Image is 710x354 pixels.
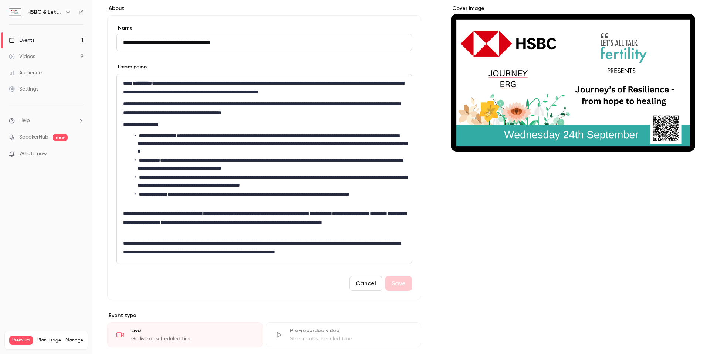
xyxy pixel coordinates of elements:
section: Cover image [451,5,695,152]
div: LiveGo live at scheduled time [107,322,263,347]
a: SpeakerHub [19,133,48,141]
span: Premium [9,336,33,345]
div: Pre-recorded videoStream at scheduled time [266,322,422,347]
button: Cancel [349,276,382,291]
div: editor [117,74,412,264]
h6: HSBC & Let's All Talk Fertility [27,8,62,16]
div: Pre-recorded video [290,327,412,334]
img: HSBC & Let's All Talk Fertility [9,6,21,18]
label: About [107,5,421,12]
label: Name [116,24,412,32]
span: What's new [19,150,47,158]
div: Videos [9,53,35,60]
label: Cover image [451,5,695,12]
div: Live [131,327,254,334]
label: Description [116,63,147,71]
div: Go live at scheduled time [131,335,254,343]
div: Events [9,37,34,44]
span: Help [19,117,30,125]
div: Stream at scheduled time [290,335,412,343]
div: Audience [9,69,42,76]
span: Plan usage [37,337,61,343]
li: help-dropdown-opener [9,117,84,125]
div: Settings [9,85,38,93]
span: new [53,134,68,141]
iframe: Noticeable Trigger [75,151,84,157]
p: Event type [107,312,421,319]
a: Manage [65,337,83,343]
section: description [116,74,412,264]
